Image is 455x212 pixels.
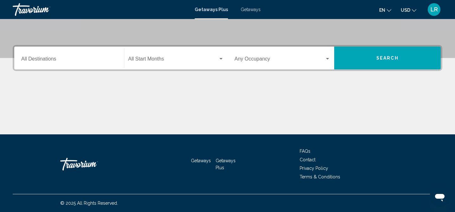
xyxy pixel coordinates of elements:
[60,155,124,174] a: Travorium
[60,201,118,206] span: © 2025 All Rights Reserved.
[401,5,416,15] button: Change currency
[191,158,211,163] a: Getaways
[300,166,328,171] a: Privacy Policy
[334,47,441,69] button: Search
[426,3,442,16] button: User Menu
[430,187,450,207] iframe: Button to launch messaging window
[216,158,236,170] a: Getaways Plus
[379,5,391,15] button: Change language
[300,149,310,154] a: FAQs
[195,7,228,12] a: Getaways Plus
[300,157,315,162] a: Contact
[376,56,399,61] span: Search
[431,6,438,13] span: LR
[241,7,261,12] a: Getaways
[401,8,410,13] span: USD
[14,47,441,69] div: Search widget
[13,3,188,16] a: Travorium
[379,8,385,13] span: en
[300,174,340,179] a: Terms & Conditions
